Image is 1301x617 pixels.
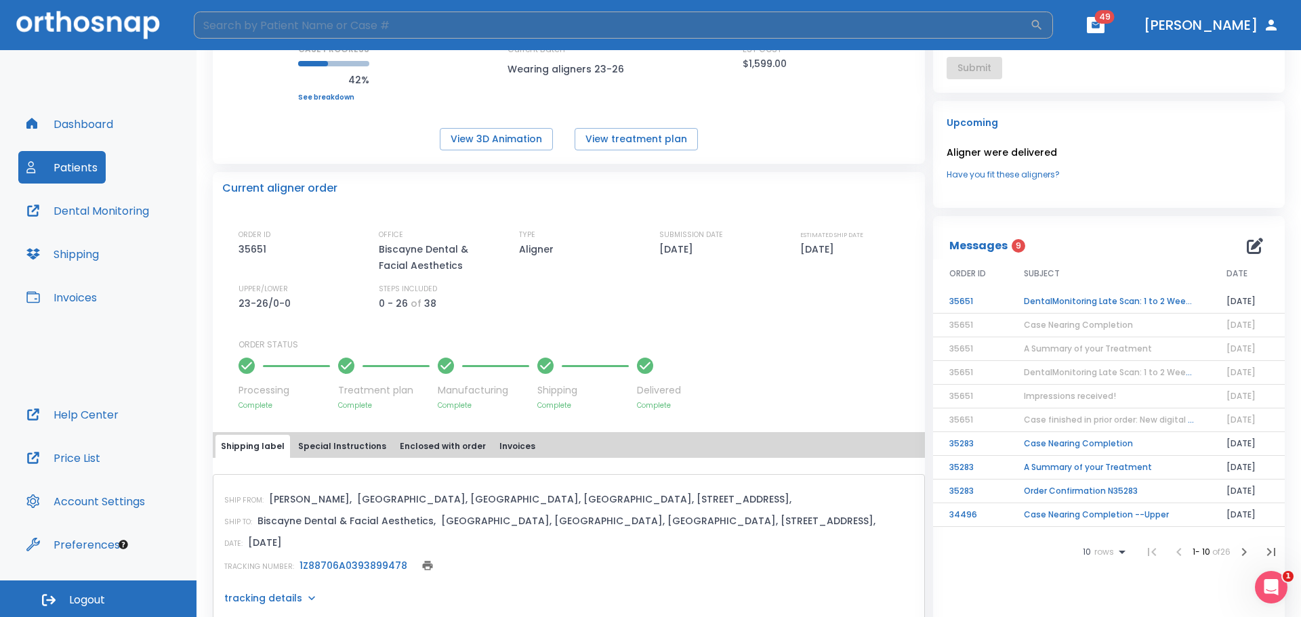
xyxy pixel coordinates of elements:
[933,432,1008,456] td: 35283
[269,491,352,507] p: [PERSON_NAME],
[215,435,922,458] div: tabs
[947,114,1271,131] p: Upcoming
[949,343,973,354] span: 35651
[224,516,252,528] p: SHIP TO:
[947,144,1271,161] p: Aligner were delivered
[800,241,839,257] p: [DATE]
[379,295,408,312] p: 0 - 26
[441,513,875,529] p: [GEOGRAPHIC_DATA], [GEOGRAPHIC_DATA], [GEOGRAPHIC_DATA], [STREET_ADDRESS],
[949,390,973,402] span: 35651
[947,169,1271,181] a: Have you fit these aligners?
[239,383,330,398] p: Processing
[411,295,421,312] p: of
[239,400,330,410] p: Complete
[1024,390,1116,402] span: Impressions received!
[239,241,271,257] p: 35651
[637,400,681,410] p: Complete
[438,383,529,398] p: Manufacturing
[379,283,437,295] p: STEPS INCLUDED
[293,435,392,458] button: Special Instructions
[1210,480,1285,503] td: [DATE]
[194,12,1030,39] input: Search by Patient Name or Case #
[1008,432,1210,456] td: Case Nearing Completion
[494,435,541,458] button: Invoices
[537,400,629,410] p: Complete
[1193,546,1212,557] span: 1 - 10
[298,93,369,102] a: See breakdown
[1283,571,1294,582] span: 1
[18,238,107,270] button: Shipping
[949,366,973,378] span: 35651
[949,414,973,425] span: 35651
[418,556,437,575] button: print
[379,241,494,274] p: Biscayne Dental & Facial Aesthetics
[1210,290,1285,314] td: [DATE]
[18,442,108,474] button: Price List
[18,281,105,314] button: Invoices
[239,295,295,312] p: 23-26/0-0
[224,494,264,507] p: SHIP FROM:
[18,151,106,184] a: Patients
[508,61,629,77] p: Wearing aligners 23-26
[222,180,337,196] p: Current aligner order
[69,593,105,608] span: Logout
[298,72,369,88] p: 42%
[1024,366,1246,378] span: DentalMonitoring Late Scan: 1 to 2 Weeks Notification
[933,480,1008,503] td: 35283
[18,528,128,561] button: Preferences
[575,128,698,150] button: View treatment plan
[1255,571,1287,603] iframe: Intercom live chat
[18,485,153,517] button: Account Settings
[933,503,1008,527] td: 34496
[1012,239,1025,253] span: 9
[18,108,121,140] a: Dashboard
[659,229,723,241] p: SUBMISSION DATE
[16,11,160,39] img: Orthosnap
[933,456,1008,480] td: 35283
[1008,503,1210,527] td: Case Nearing Completion --Upper
[338,400,430,410] p: Complete
[300,559,407,572] a: 1Z88706A0393899478
[659,241,698,257] p: [DATE]
[257,513,436,529] p: Biscayne Dental & Facial Aesthetics,
[379,229,403,241] p: OFFICE
[537,383,629,398] p: Shipping
[1226,268,1247,280] span: DATE
[1024,343,1152,354] span: A Summary of your Treatment
[1138,13,1285,37] button: [PERSON_NAME]
[424,295,436,312] p: 38
[1008,290,1210,314] td: DentalMonitoring Late Scan: 1 to 2 Weeks Notification
[1226,319,1256,331] span: [DATE]
[949,268,986,280] span: ORDER ID
[519,229,535,241] p: TYPE
[440,128,553,150] button: View 3D Animation
[239,283,288,295] p: UPPER/LOWER
[1210,456,1285,480] td: [DATE]
[1226,414,1256,425] span: [DATE]
[1091,547,1114,557] span: rows
[215,435,290,458] button: Shipping label
[949,238,1008,254] p: Messages
[394,435,491,458] button: Enclosed with order
[949,319,973,331] span: 35651
[1226,366,1256,378] span: [DATE]
[224,591,302,605] p: tracking details
[1008,456,1210,480] td: A Summary of your Treatment
[357,491,791,507] p: [GEOGRAPHIC_DATA], [GEOGRAPHIC_DATA], [GEOGRAPHIC_DATA], [STREET_ADDRESS],
[519,241,558,257] p: Aligner
[248,534,282,551] p: [DATE]
[18,398,127,431] button: Help Center
[224,561,294,573] p: TRACKING NUMBER:
[933,290,1008,314] td: 35651
[1226,390,1256,402] span: [DATE]
[637,383,681,398] p: Delivered
[18,194,157,227] button: Dental Monitoring
[1210,432,1285,456] td: [DATE]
